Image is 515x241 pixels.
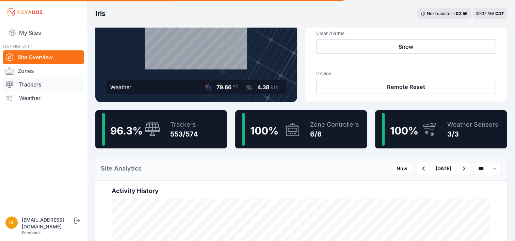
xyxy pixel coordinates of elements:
a: Weather [3,91,84,105]
div: 02 : 56 [456,11,468,16]
div: [EMAIL_ADDRESS][DOMAIN_NAME] [22,216,73,230]
a: Trackers [3,78,84,91]
a: My Sites [3,25,84,41]
a: 100%Zone Controllers6/6 [235,110,367,148]
button: Snow [316,39,496,54]
a: 100%Weather Sensors3/3 [375,110,507,148]
div: Zone Controllers [310,120,359,129]
h2: Site Analytics [101,164,142,173]
a: Site Overview [3,50,84,64]
span: 79.66 [216,84,231,91]
div: Weather [110,83,131,91]
div: 6/6 [310,129,359,139]
button: Remote Reset [316,80,496,94]
span: 96.3 % [110,125,143,137]
a: 96.3%Trackers553/574 [95,110,227,148]
div: 553/574 [170,129,198,139]
span: 100 % [250,125,278,137]
span: CDT [495,11,504,16]
img: dlay@prim.com [5,216,18,229]
img: Nevados [5,7,44,18]
div: Trackers [170,120,198,129]
span: 09:37 AM [476,11,494,16]
nav: Breadcrumb [95,5,106,22]
h2: Activity History [112,186,490,196]
span: °F [233,84,238,91]
a: Zones [3,64,84,78]
h3: Device [316,70,496,77]
div: Weather Sensors [447,120,498,129]
span: 4.38 [257,84,269,91]
a: Feedback [22,230,41,235]
h3: Iris [95,9,106,18]
span: DASHBOARD [3,44,33,49]
div: 3/3 [447,129,498,139]
h3: Clear Alarms [316,30,496,37]
span: kts [271,84,278,91]
span: Next update in [427,11,455,16]
span: 100 % [390,125,418,137]
button: Now [391,162,413,175]
button: [DATE] [430,162,457,175]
